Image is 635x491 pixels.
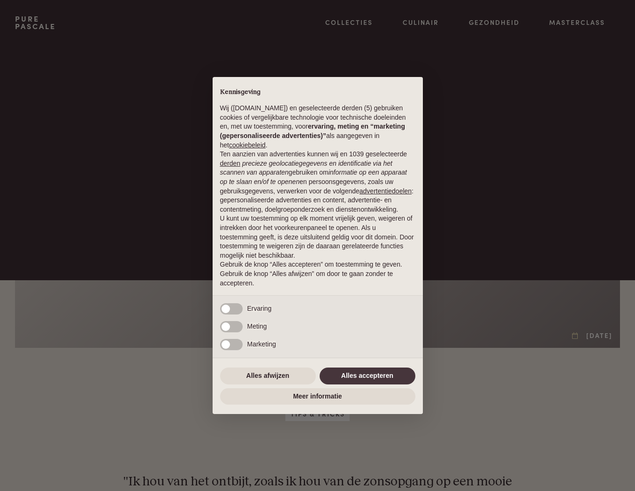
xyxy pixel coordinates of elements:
[247,340,276,348] span: Marketing
[320,368,415,384] button: Alles accepteren
[220,88,415,97] h2: Kennisgeving
[220,104,415,150] p: Wij ([DOMAIN_NAME]) en geselecteerde derden (5) gebruiken cookies of vergelijkbare technologie vo...
[220,214,415,260] p: U kunt uw toestemming op elk moment vrijelijk geven, weigeren of intrekken door het voorkeurenpan...
[220,169,407,185] em: informatie op een apparaat op te slaan en/of te openen
[220,368,316,384] button: Alles afwijzen
[247,322,267,330] span: Meting
[360,187,412,196] button: advertentiedoelen
[220,159,241,169] button: derden
[220,260,415,288] p: Gebruik de knop “Alles accepteren” om toestemming te geven. Gebruik de knop “Alles afwijzen” om d...
[220,150,415,214] p: Ten aanzien van advertenties kunnen wij en 1039 geselecteerde gebruiken om en persoonsgegevens, z...
[247,305,272,312] span: Ervaring
[220,388,415,405] button: Meer informatie
[220,123,405,139] strong: ervaring, meting en “marketing (gepersonaliseerde advertenties)”
[229,141,266,149] a: cookiebeleid
[220,160,392,176] em: precieze geolocatiegegevens en identificatie via het scannen van apparaten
